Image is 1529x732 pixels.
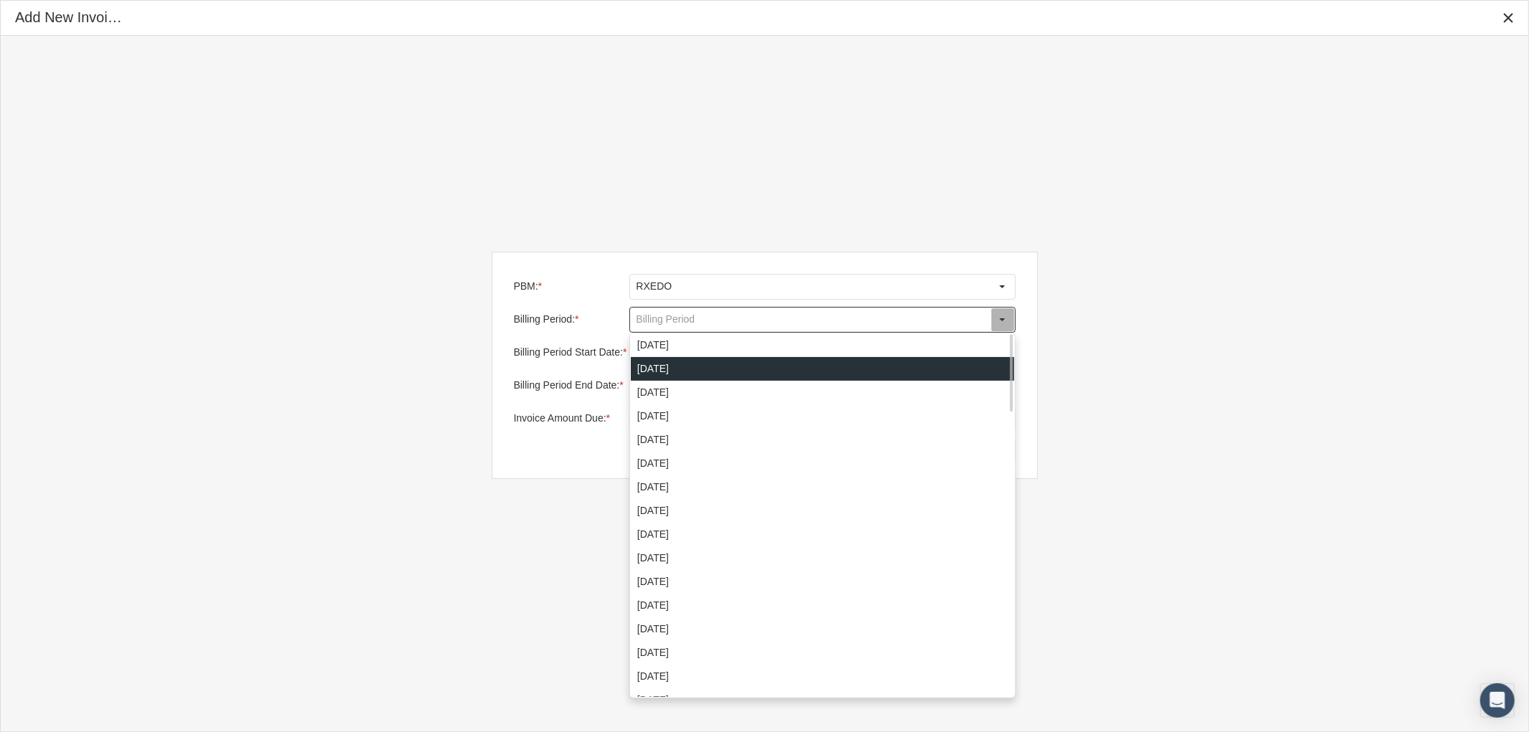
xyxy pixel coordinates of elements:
div: [DATE] [631,665,1014,688]
div: [DATE] [631,641,1014,665]
span: PBM: [514,280,538,292]
div: [DATE] [631,594,1014,617]
div: [DATE] [631,381,1014,404]
div: [DATE] [631,523,1014,546]
span: Billing Period: [514,313,576,325]
div: [DATE] [631,570,1014,594]
div: [DATE] [631,475,1014,499]
div: [DATE] [631,452,1014,475]
span: Billing Period Start Date: [514,346,624,358]
div: [DATE] [631,404,1014,428]
div: [DATE] [631,357,1014,381]
div: Select [991,275,1015,299]
div: Select [991,308,1015,332]
div: [DATE] [631,333,1014,357]
div: [DATE] [631,546,1014,570]
div: Open Intercom Messenger [1480,683,1515,718]
div: Close [1495,5,1521,31]
span: Billing Period End Date: [514,379,620,391]
span: Invoice Amount Due: [514,412,606,424]
div: [DATE] [631,688,1014,712]
div: [DATE] [631,499,1014,523]
div: [DATE] [631,617,1014,641]
div: [DATE] [631,428,1014,452]
div: Add New Invoice [15,8,123,27]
